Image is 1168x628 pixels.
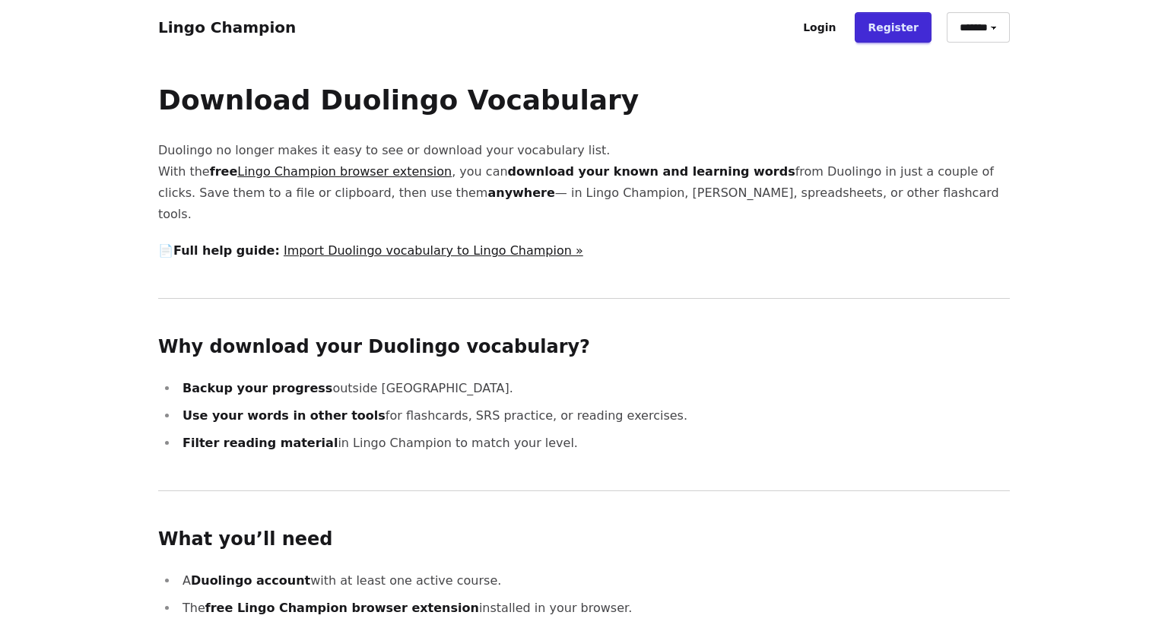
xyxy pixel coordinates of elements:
[182,436,338,450] strong: Filter reading material
[487,186,554,200] strong: anywhere
[178,570,1010,592] li: A with at least one active course.
[237,164,452,179] a: Lingo Champion browser extension
[178,598,1010,619] li: The installed in your browser.
[173,243,280,258] strong: Full help guide:
[284,243,583,258] a: Import Duolingo vocabulary to Lingo Champion »
[182,408,386,423] strong: Use your words in other tools
[158,240,1010,262] p: 📄
[182,381,332,395] strong: Backup your progress
[191,573,310,588] strong: Duolingo account
[210,164,452,179] strong: free
[158,85,1010,116] h1: Download Duolingo Vocabulary
[205,601,479,615] strong: free Lingo Champion browser extension
[855,12,932,43] a: Register
[158,528,1010,552] h2: What you’ll need
[158,140,1010,225] p: Duolingo no longer makes it easy to see or download your vocabulary list. With the , you can from...
[158,335,1010,360] h2: Why download your Duolingo vocabulary?
[158,18,296,36] a: Lingo Champion
[178,405,1010,427] li: for flashcards, SRS practice, or reading exercises.
[790,12,849,43] a: Login
[178,433,1010,454] li: in Lingo Champion to match your level.
[178,378,1010,399] li: outside [GEOGRAPHIC_DATA].
[508,164,795,179] strong: download your known and learning words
